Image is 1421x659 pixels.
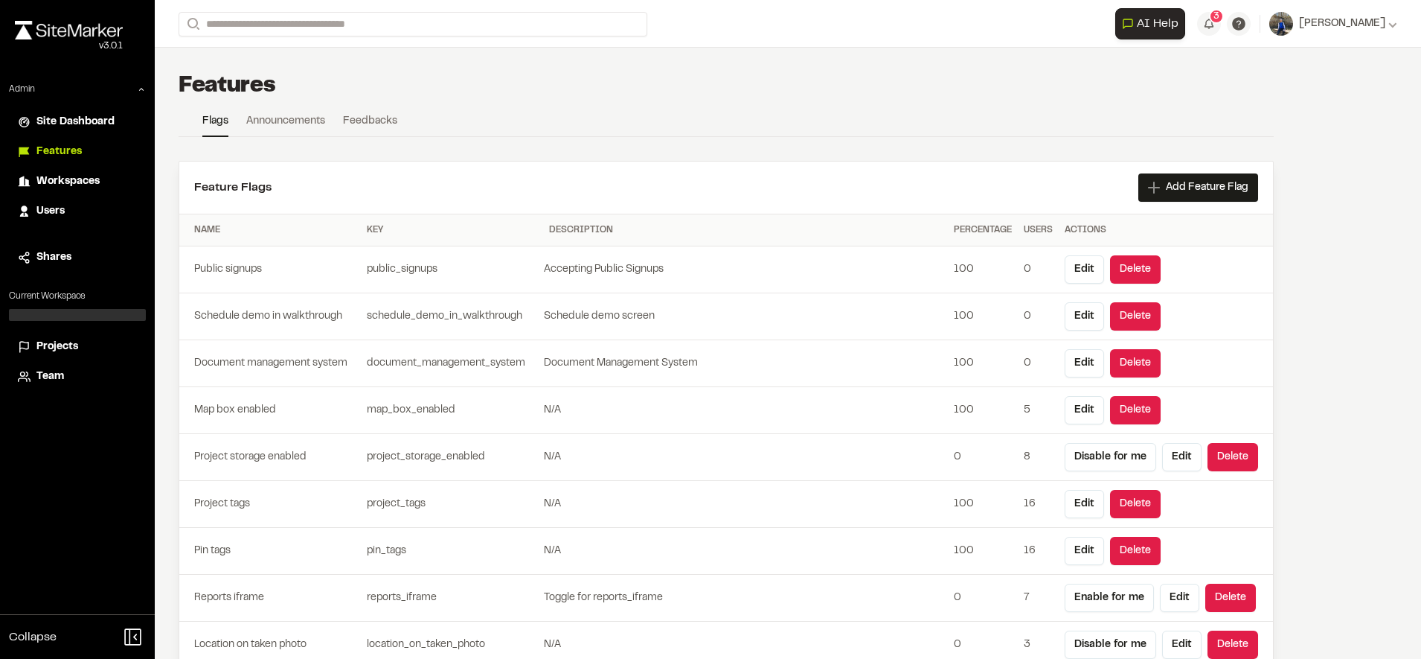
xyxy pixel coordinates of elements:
button: Delete [1110,537,1161,565]
button: Delete [1110,255,1161,284]
a: Workspaces [18,173,137,190]
td: N/A [543,528,948,575]
td: 100 [948,528,1018,575]
td: pin_tags [361,528,543,575]
span: Projects [36,339,78,355]
button: Delete [1110,396,1161,424]
span: Shares [36,249,71,266]
a: Flags [202,113,228,137]
td: 0 [1018,293,1059,340]
td: reports_iframe [361,575,543,622]
span: Add Feature Flag [1166,180,1248,195]
button: Disable for me [1065,631,1156,659]
button: Search [179,12,205,36]
a: Team [18,369,137,385]
td: N/A [543,434,948,481]
td: 16 [1018,528,1059,575]
div: Description [549,223,942,237]
td: Document Management System [543,340,948,387]
p: Current Workspace [9,290,146,303]
div: Users [1024,223,1053,237]
td: project_storage_enabled [361,434,543,481]
span: 3 [1213,10,1219,23]
td: project_tags [361,481,543,528]
td: 8 [1018,434,1059,481]
button: [PERSON_NAME] [1269,12,1397,36]
td: N/A [543,481,948,528]
td: Toggle for reports_iframe [543,575,948,622]
td: 7 [1018,575,1059,622]
button: Delete [1207,443,1258,471]
button: Delete [1110,349,1161,378]
div: Name [194,223,355,237]
td: Reports iframe [179,575,361,622]
a: Projects [18,339,137,355]
button: Edit [1065,255,1104,284]
span: Collapse [9,628,57,646]
button: Edit [1065,349,1104,378]
button: Edit [1160,584,1199,612]
td: 100 [948,340,1018,387]
a: Users [18,203,137,220]
td: Map box enabled [179,387,361,434]
button: Enable for me [1065,584,1154,612]
a: Announcements [246,113,325,136]
td: Project tags [179,481,361,528]
a: Site Dashboard [18,114,137,130]
p: Admin [9,83,35,96]
span: Users [36,203,65,220]
td: 0 [948,575,1018,622]
img: User [1269,12,1293,36]
td: Pin tags [179,528,361,575]
a: Features [18,144,137,160]
button: Edit [1162,631,1202,659]
td: Schedule demo in walkthrough [179,293,361,340]
button: Disable for me [1065,443,1156,471]
button: Edit [1162,443,1202,471]
td: 100 [948,387,1018,434]
td: Schedule demo screen [543,293,948,340]
td: Project storage enabled [179,434,361,481]
span: Team [36,369,64,385]
button: Edit [1065,490,1104,518]
td: Public signups [179,246,361,293]
button: Open AI Assistant [1115,8,1185,39]
span: AI Help [1137,15,1178,33]
td: 16 [1018,481,1059,528]
img: rebrand.png [15,21,123,39]
div: Percentage [954,223,1012,237]
td: 0 [1018,340,1059,387]
button: 3 [1197,12,1221,36]
h1: Features [179,71,276,101]
div: Key [367,223,537,237]
span: [PERSON_NAME] [1299,16,1385,32]
td: 100 [948,246,1018,293]
td: 0 [948,434,1018,481]
td: 0 [1018,246,1059,293]
div: Actions [1065,223,1258,237]
td: map_box_enabled [361,387,543,434]
td: schedule_demo_in_walkthrough [361,293,543,340]
td: Accepting Public Signups [543,246,948,293]
td: N/A [543,387,948,434]
h2: Feature Flags [194,179,272,197]
button: Edit [1065,396,1104,424]
button: Delete [1207,631,1258,659]
button: Edit [1065,302,1104,331]
td: document_management_system [361,340,543,387]
a: Feedbacks [343,113,397,136]
span: Features [36,144,82,160]
td: Document management system [179,340,361,387]
button: Delete [1110,490,1161,518]
td: 5 [1018,387,1059,434]
div: Open AI Assistant [1115,8,1191,39]
a: Shares [18,249,137,266]
span: Site Dashboard [36,114,115,130]
td: 100 [948,481,1018,528]
button: Delete [1205,584,1256,612]
button: Edit [1065,537,1104,565]
span: Workspaces [36,173,100,190]
div: Oh geez...please don't... [15,39,123,53]
button: Delete [1110,302,1161,331]
td: 100 [948,293,1018,340]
